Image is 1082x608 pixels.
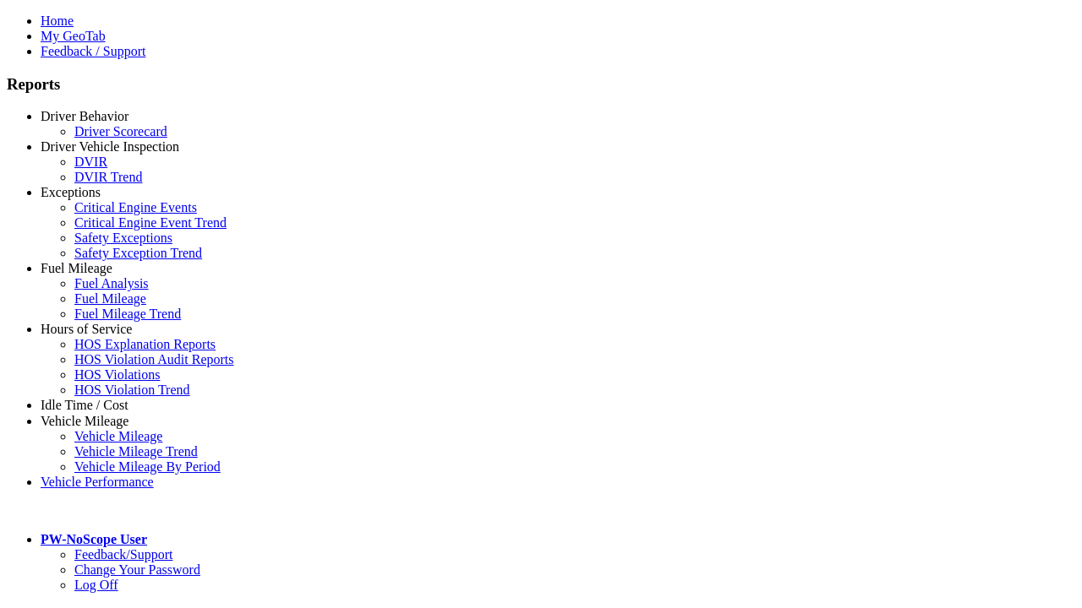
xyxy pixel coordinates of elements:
a: Driver Vehicle Inspection [41,139,179,154]
a: Log Off [74,578,118,592]
a: Fuel Mileage [41,261,112,275]
a: HOS Explanation Reports [74,337,216,351]
a: Critical Engine Events [74,200,197,214]
a: Vehicle Mileage Trend [74,444,198,459]
a: HOS Violation Audit Reports [74,352,234,366]
a: DVIR [74,155,107,169]
a: HOS Violation Trend [74,383,190,397]
a: Vehicle Mileage [41,414,128,428]
a: Driver Scorecard [74,124,167,138]
a: Critical Engine Event Trend [74,215,227,230]
a: Feedback/Support [74,547,172,562]
a: Vehicle Mileage [74,429,162,443]
a: Idle Time / Cost [41,398,128,412]
a: Feedback / Support [41,44,145,58]
a: Safety Exceptions [74,231,172,245]
a: PW-NoScope User [41,532,147,546]
a: HOS Violations [74,367,160,382]
a: My GeoTab [41,29,106,43]
a: Fuel Analysis [74,276,149,290]
a: Hours of Service [41,322,132,336]
a: DVIR Trend [74,170,142,184]
a: Exceptions [41,185,101,199]
a: Change Your Password [74,562,200,577]
a: Vehicle Mileage By Period [74,459,221,474]
a: Fuel Mileage [74,291,146,306]
a: Safety Exception Trend [74,246,202,260]
h3: Reports [7,75,1075,94]
a: Home [41,14,74,28]
a: Driver Behavior [41,109,128,123]
a: Fuel Mileage Trend [74,307,181,321]
a: Vehicle Performance [41,475,154,489]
